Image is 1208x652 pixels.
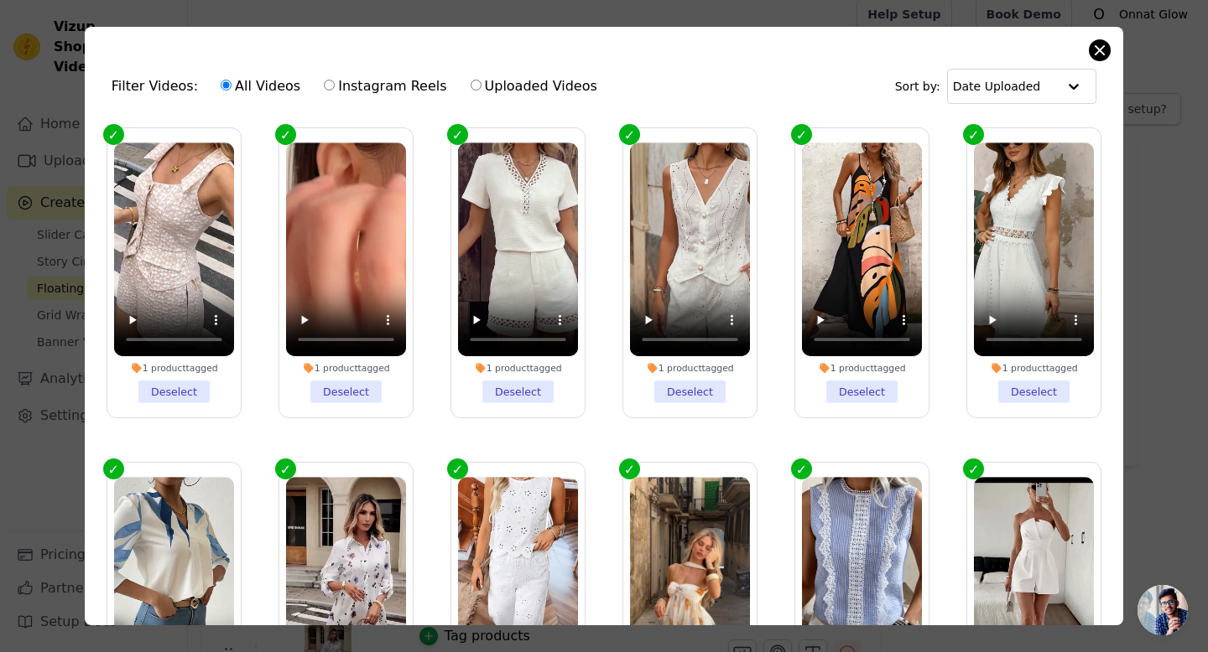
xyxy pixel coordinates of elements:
[458,362,578,374] div: 1 product tagged
[112,67,607,106] div: Filter Videos:
[470,75,598,97] label: Uploaded Videos
[1138,585,1188,635] div: Bate-papo aberto
[630,362,750,374] div: 1 product tagged
[1090,40,1110,60] button: Close modal
[802,362,922,374] div: 1 product tagged
[286,362,406,374] div: 1 product tagged
[895,69,1097,104] div: Sort by:
[323,75,447,97] label: Instagram Reels
[974,362,1094,374] div: 1 product tagged
[114,362,234,374] div: 1 product tagged
[220,75,301,97] label: All Videos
